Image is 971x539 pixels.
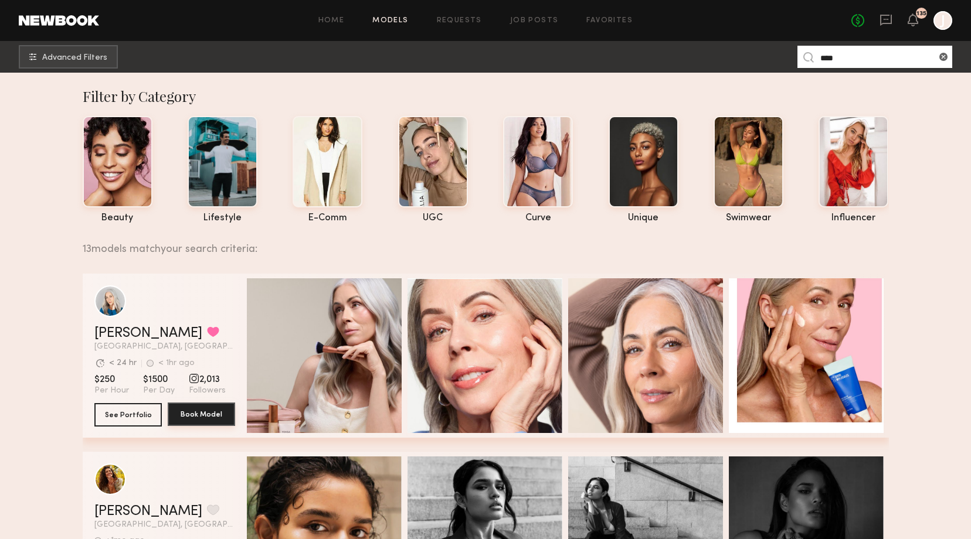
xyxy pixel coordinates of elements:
span: $1500 [143,374,175,386]
button: Advanced Filters [19,45,118,69]
a: Book Model [168,403,235,427]
span: Per Hour [94,386,129,396]
a: Job Posts [510,17,559,25]
span: Advanced Filters [42,54,107,62]
div: beauty [83,213,152,223]
a: Favorites [586,17,633,25]
div: swimwear [714,213,783,223]
div: 135 [916,11,926,17]
span: [GEOGRAPHIC_DATA], [GEOGRAPHIC_DATA] [94,521,235,529]
div: < 1hr ago [158,359,195,367]
div: < 24 hr [109,359,137,367]
div: e-comm [293,213,362,223]
a: Models [372,17,408,25]
div: lifestyle [188,213,257,223]
button: Book Model [168,402,235,426]
span: $250 [94,374,129,386]
div: Filter by Category [83,87,889,105]
span: Followers [189,386,226,396]
div: unique [609,213,678,223]
span: Per Day [143,386,175,396]
div: 13 models match your search criteria: [83,230,880,255]
span: 2,013 [189,374,226,386]
span: [GEOGRAPHIC_DATA], [GEOGRAPHIC_DATA] [94,343,235,351]
div: curve [503,213,573,223]
a: Requests [437,17,482,25]
a: [PERSON_NAME] [94,504,202,518]
div: influencer [819,213,888,223]
a: J [933,11,952,30]
a: Home [318,17,345,25]
div: UGC [398,213,468,223]
button: See Portfolio [94,403,162,427]
a: [PERSON_NAME] [94,326,202,340]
